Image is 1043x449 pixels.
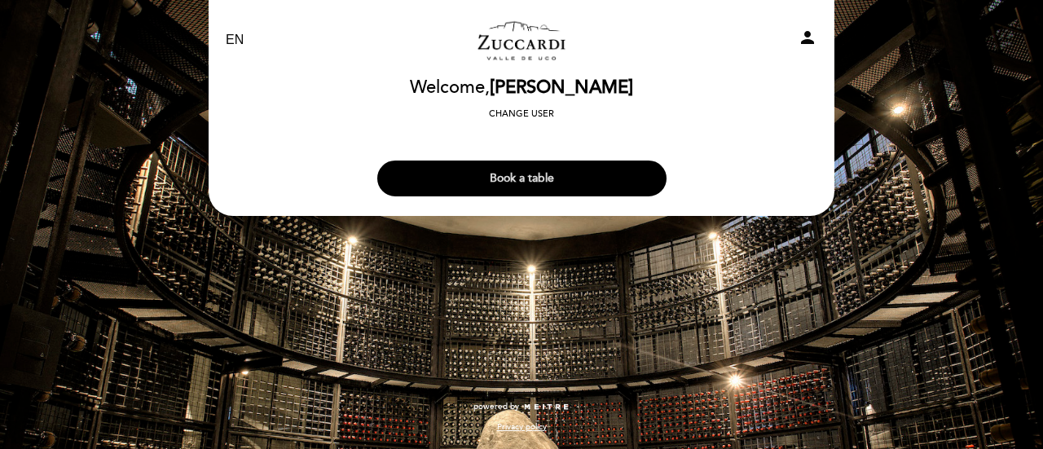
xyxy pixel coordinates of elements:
span: powered by [473,401,519,412]
button: Change user [484,107,559,121]
i: person [798,28,817,47]
h2: Welcome, [410,78,633,98]
button: Book a table [377,161,667,196]
span: [PERSON_NAME] [490,77,633,99]
img: MEITRE [523,403,570,412]
a: Privacy policy [497,421,547,433]
a: Zuccardi Valle de Uco - Turismo [420,18,623,63]
button: person [798,28,817,53]
a: powered by [473,401,570,412]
